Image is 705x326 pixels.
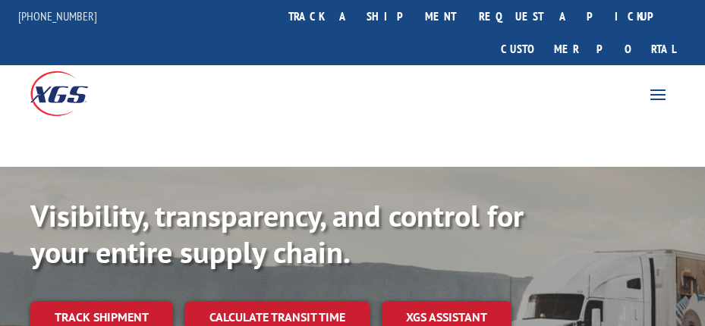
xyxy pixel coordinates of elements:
[18,8,97,24] a: [PHONE_NUMBER]
[489,33,687,65] a: Customer Portal
[30,196,524,271] b: Visibility, transparency, and control for your entire supply chain.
